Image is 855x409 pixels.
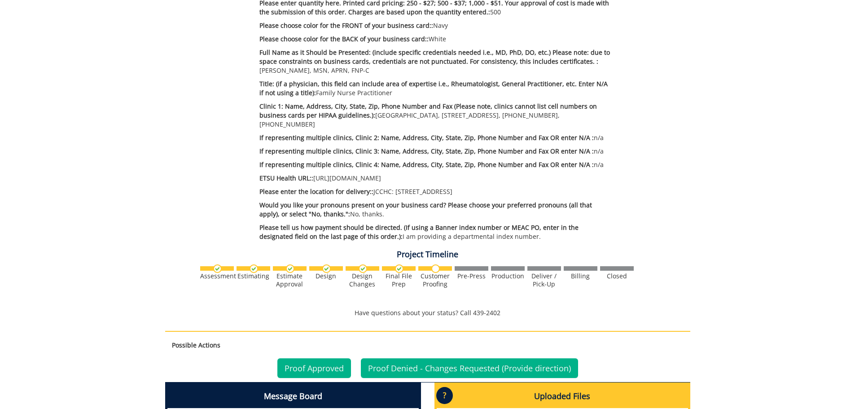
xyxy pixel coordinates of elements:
div: Closed [600,272,634,280]
p: JCCHC: [STREET_ADDRESS] [259,187,611,196]
p: [PERSON_NAME], MSN, APRN, FNP-C [259,48,611,75]
span: ETSU Health URL:: [259,174,313,182]
a: Proof Denied - Changes Requested (Provide direction) [361,358,578,378]
p: Family Nurse Practitioner [259,79,611,97]
div: Customer Proofing [418,272,452,288]
span: If representing multiple clinics, Clinic 4: Name, Address, City, State, Zip, Phone Number and Fax... [259,160,594,169]
span: If representing multiple clinics, Clinic 2: Name, Address, City, State, Zip, Phone Number and Fax... [259,133,594,142]
span: Please choose color for the BACK of your business card:: [259,35,429,43]
img: checkmark [286,264,294,273]
p: Have questions about your status? Call 439-2402 [165,308,690,317]
p: White [259,35,611,44]
div: Final File Prep [382,272,416,288]
img: no [431,264,440,273]
p: n/a [259,160,611,169]
img: checkmark [395,264,403,273]
p: [URL][DOMAIN_NAME] [259,174,611,183]
span: Would you like your pronouns present on your business card? Please choose your preferred pronouns... [259,201,592,218]
a: Proof Approved [277,358,351,378]
span: Clinic 1: Name, Address, City, State, Zip, Phone Number and Fax (Please note, clinics cannot list... [259,102,597,119]
div: Design Changes [346,272,379,288]
h4: Message Board [167,385,419,408]
img: checkmark [250,264,258,273]
img: checkmark [322,264,331,273]
span: Title: (if a physician, this field can include area of expertise i.e., Rheumatologist, General Pr... [259,79,608,97]
div: Estimating [237,272,270,280]
img: checkmark [359,264,367,273]
div: Assessment [200,272,234,280]
p: n/a [259,133,611,142]
p: n/a [259,147,611,156]
p: ? [436,387,453,404]
p: No, thanks. [259,201,611,219]
h4: Project Timeline [165,250,690,259]
div: Billing [564,272,597,280]
div: Production [491,272,525,280]
strong: Possible Actions [172,341,220,349]
span: Please choose color for the FRONT of your business card:: [259,21,433,30]
span: Please enter the location for delivery:: [259,187,373,196]
p: I am providing a departmental index number. [259,223,611,241]
div: Pre-Press [455,272,488,280]
div: Estimate Approval [273,272,307,288]
div: Deliver / Pick-Up [527,272,561,288]
img: checkmark [213,264,222,273]
h4: Uploaded Files [437,385,688,408]
p: Navy [259,21,611,30]
span: Please tell us how payment should be directed. (If using a Banner index number or MEAC PO, enter ... [259,223,579,241]
span: If representing multiple clinics, Clinic 3: Name, Address, City, State, Zip, Phone Number and Fax... [259,147,594,155]
p: [GEOGRAPHIC_DATA], [STREET_ADDRESS], [PHONE_NUMBER], [PHONE_NUMBER] [259,102,611,129]
div: Design [309,272,343,280]
span: Full Name as it Should be Presented: (include specific credentials needed i.e., MD, PhD, DO, etc.... [259,48,610,66]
